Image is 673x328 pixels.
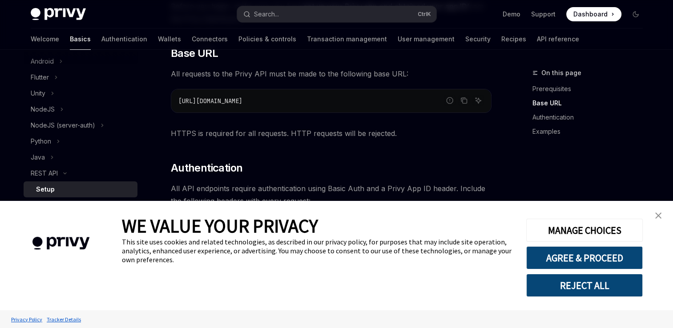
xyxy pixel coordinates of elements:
button: Toggle dark mode [629,7,643,21]
div: REST API [31,168,58,179]
a: Examples [532,124,650,139]
a: Demo [503,10,520,19]
div: NodeJS (server-auth) [31,120,95,131]
a: Quickstart [24,197,137,213]
a: Welcome [31,28,59,50]
button: Toggle NodeJS (server-auth) section [24,117,137,133]
button: AGREE & PROCEED [526,246,643,269]
a: Connectors [192,28,228,50]
button: Report incorrect code [444,95,455,106]
div: Setup [36,184,55,195]
a: Transaction management [307,28,387,50]
span: WE VALUE YOUR PRIVACY [122,214,318,237]
div: Unity [31,88,45,99]
div: Quickstart [36,200,65,211]
div: Search... [254,9,279,20]
button: Toggle NodeJS section [24,101,137,117]
a: Wallets [158,28,181,50]
a: Privacy Policy [9,312,44,327]
span: On this page [541,68,581,78]
button: Toggle Java section [24,149,137,165]
a: close banner [649,207,667,224]
button: REJECT ALL [526,274,643,297]
a: Setup [24,181,137,197]
button: Toggle Python section [24,133,137,149]
div: Python [31,136,51,147]
button: Ask AI [472,95,484,106]
img: company logo [13,224,109,263]
div: Flutter [31,72,49,83]
img: close banner [655,212,661,219]
a: Recipes [501,28,526,50]
button: Toggle Unity section [24,85,137,101]
span: All API endpoints require authentication using Basic Auth and a Privy App ID header. Include the ... [171,182,492,207]
span: Ctrl K [418,11,431,18]
div: Java [31,152,45,163]
button: Copy the contents from the code block [458,95,470,106]
a: User management [398,28,455,50]
a: Support [531,10,556,19]
span: Authentication [171,161,243,175]
a: Prerequisites [532,82,650,96]
a: API reference [537,28,579,50]
span: HTTPS is required for all requests. HTTP requests will be rejected. [171,127,492,140]
a: Authentication [101,28,147,50]
button: Open search [237,6,436,22]
a: Policies & controls [238,28,296,50]
span: Base URL [171,46,218,60]
span: All requests to the Privy API must be made to the following base URL: [171,68,492,80]
button: Toggle Flutter section [24,69,137,85]
span: [URL][DOMAIN_NAME] [178,97,242,105]
div: NodeJS [31,104,55,115]
a: Security [465,28,491,50]
a: Dashboard [566,7,621,21]
button: Toggle REST API section [24,165,137,181]
div: This site uses cookies and related technologies, as described in our privacy policy, for purposes... [122,237,513,264]
img: dark logo [31,8,86,20]
a: Authentication [532,110,650,124]
button: MANAGE CHOICES [526,219,643,242]
span: Dashboard [573,10,608,19]
a: Base URL [532,96,650,110]
a: Basics [70,28,91,50]
a: Tracker Details [44,312,83,327]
